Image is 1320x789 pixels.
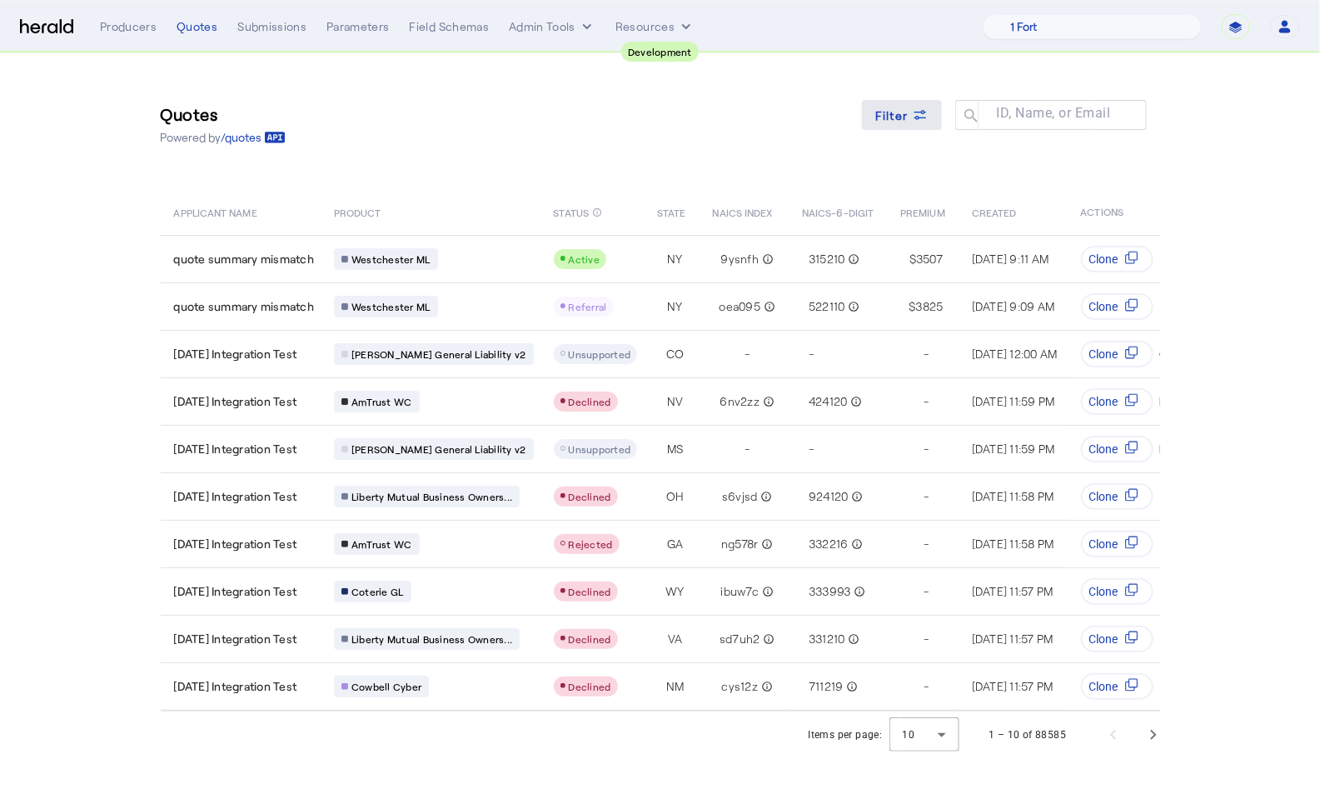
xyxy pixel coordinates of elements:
[1089,583,1118,600] span: Clone
[174,583,297,600] span: [DATE] Integration Test
[174,536,297,552] span: [DATE] Integration Test
[924,488,929,505] span: -
[848,393,863,410] mat-icon: info_outline
[569,301,607,312] span: Referral
[972,537,1054,551] span: [DATE] 11:58 PM
[721,583,760,600] span: ibuw7c
[667,393,684,410] span: NV
[569,538,613,550] span: Rejected
[326,18,390,35] div: Parameters
[592,203,602,222] mat-icon: info_outline
[351,537,412,551] span: AmTrust WC
[809,488,849,505] span: 924120
[900,203,945,220] span: PREMIUM
[351,490,512,503] span: Liberty Mutual Business Owners...
[666,488,685,505] span: OH
[972,252,1049,266] span: [DATE] 9:11 AM
[509,18,595,35] button: internal dropdown menu
[569,491,611,502] span: Declined
[20,19,73,35] img: Herald Logo
[351,680,421,693] span: Cowbell Cyber
[351,632,512,646] span: Liberty Mutual Business Owners...
[410,18,490,35] div: Field Schemas
[1089,488,1118,505] span: Clone
[721,251,760,267] span: 9ysnfh
[237,18,306,35] div: Submissions
[849,488,864,505] mat-icon: info_outline
[666,346,685,362] span: CO
[569,348,631,360] span: Unsupported
[972,299,1055,313] span: [DATE] 9:09 AM
[1089,251,1118,267] span: Clone
[174,346,297,362] span: [DATE] Integration Test
[955,107,984,127] mat-icon: search
[972,442,1055,456] span: [DATE] 11:59 PM
[667,298,683,315] span: NY
[1081,673,1153,700] button: Clone
[758,678,773,695] mat-icon: info_outline
[174,298,315,315] span: quote summary mismatch
[989,727,1067,743] div: 1 – 10 of 88585
[972,679,1054,693] span: [DATE] 11:57 PM
[720,393,760,410] span: 6nv2zz
[1081,388,1153,415] button: Clone
[809,441,814,457] span: -
[972,203,1017,220] span: CREATED
[809,298,845,315] span: 522110
[972,489,1054,503] span: [DATE] 11:58 PM
[809,251,845,267] span: 315210
[174,678,297,695] span: [DATE] Integration Test
[1089,298,1118,315] span: Clone
[668,631,683,647] span: VA
[924,631,929,647] span: -
[615,18,695,35] button: Resources dropdown menu
[862,100,942,130] button: Filter
[667,536,684,552] span: GA
[1081,626,1153,652] button: Clone
[1081,436,1153,462] button: Clone
[569,443,631,455] span: Unsupported
[665,583,685,600] span: WY
[1089,393,1118,410] span: Clone
[924,583,929,600] span: -
[1089,536,1118,552] span: Clone
[1089,441,1118,457] span: Clone
[174,251,315,267] span: quote summary mismatch
[351,395,412,408] span: AmTrust WC
[759,583,774,600] mat-icon: info_outline
[1089,678,1118,695] span: Clone
[809,393,848,410] span: 424120
[759,251,774,267] mat-icon: info_outline
[1089,346,1118,362] span: Clone
[657,203,685,220] span: STATE
[1081,531,1153,557] button: Clone
[972,394,1055,408] span: [DATE] 11:59 PM
[758,488,773,505] mat-icon: info_outline
[809,727,883,743] div: Items per page:
[161,129,286,146] p: Powered by
[351,347,526,361] span: [PERSON_NAME] General Liability v2
[554,203,590,220] span: STATUS
[713,203,773,220] span: NAICS INDEX
[924,678,929,695] span: -
[845,298,860,315] mat-icon: info_outline
[924,536,929,552] span: -
[174,488,297,505] span: [DATE] Integration Test
[722,678,759,695] span: cys12z
[802,203,874,220] span: NAICS-6-DIGIT
[760,631,775,647] mat-icon: info_outline
[809,678,844,695] span: 711219
[177,18,217,35] div: Quotes
[760,298,775,315] mat-icon: info_outline
[174,203,257,220] span: APPLICANT NAME
[924,346,929,362] span: -
[569,633,611,645] span: Declined
[996,106,1110,122] mat-label: ID, Name, or Email
[972,632,1054,646] span: [DATE] 11:57 PM
[351,585,404,598] span: Coterie GL
[621,42,699,62] div: Development
[809,631,845,647] span: 331210
[924,393,929,410] span: -
[1067,188,1160,235] th: ACTIONS
[334,203,381,220] span: PRODUCT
